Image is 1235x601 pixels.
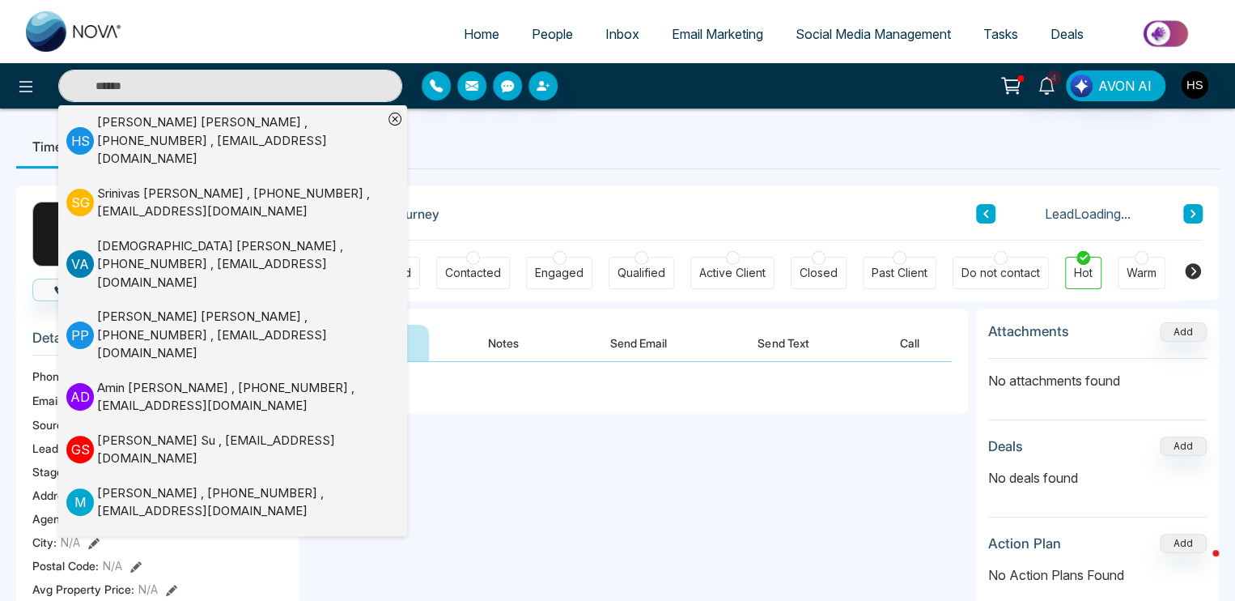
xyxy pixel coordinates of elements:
span: Social Media Management [796,26,951,42]
div: Do not contact [961,265,1040,281]
div: Closed [800,265,838,281]
p: G S [66,436,94,463]
div: Contacted [445,265,501,281]
span: Source: [32,416,73,433]
p: A D [66,383,94,411]
div: Srinivas [PERSON_NAME] , [PHONE_NUMBER] , [EMAIL_ADDRESS][DOMAIN_NAME] [97,185,383,221]
button: Add [1160,534,1207,553]
div: Past Client [872,265,927,281]
div: D [32,202,97,266]
h3: Action Plan [988,535,1061,552]
span: Phone: [32,368,69,385]
span: Inbox [605,26,639,42]
div: Hot [1074,265,1093,281]
div: Amin [PERSON_NAME] , [PHONE_NUMBER] , [EMAIL_ADDRESS][DOMAIN_NAME] [97,379,383,416]
span: Deals [1050,26,1084,42]
button: Add [1160,437,1207,456]
a: Email Marketing [656,19,779,49]
span: Agent: [32,510,67,527]
p: M [66,488,94,516]
a: 4 [1027,70,1066,99]
span: Postal Code : [32,557,99,574]
button: Call [868,325,952,361]
span: N/A [103,557,122,574]
iframe: Intercom live chat [1180,546,1219,585]
span: 4 [1046,70,1061,85]
span: People [532,26,573,42]
img: Lead Flow [1070,75,1093,97]
button: AVON AI [1066,70,1165,101]
p: P P [66,322,94,349]
a: Inbox [589,19,656,49]
span: Add [1160,324,1207,338]
a: Home [448,19,516,49]
h3: Deals [988,438,1023,454]
h3: Attachments [988,323,1069,339]
button: Notes [456,325,551,361]
div: Engaged [535,265,584,281]
div: [DEMOGRAPHIC_DATA] [PERSON_NAME] , [PHONE_NUMBER] , [EMAIL_ADDRESS][DOMAIN_NAME] [97,237,383,292]
span: N/A [138,581,158,598]
span: Address: [32,487,102,504]
button: Send Text [725,325,841,361]
a: Social Media Management [779,19,967,49]
span: Home [464,26,499,42]
div: [PERSON_NAME] [PERSON_NAME] , [PHONE_NUMBER] , [EMAIL_ADDRESS][DOMAIN_NAME] [97,113,383,168]
button: Add [1160,322,1207,342]
p: No Action Plans Found [988,565,1207,585]
div: [PERSON_NAME] , [PHONE_NUMBER] , [EMAIL_ADDRESS][DOMAIN_NAME] [97,484,383,521]
button: Call [32,279,111,301]
a: People [516,19,589,49]
p: S G [66,189,94,216]
div: Warm [1127,265,1156,281]
h3: Details [32,330,283,355]
span: Lead Type: [32,440,91,457]
span: Tasks [983,26,1018,42]
button: Send Email [578,325,699,361]
span: Avg Property Price : [32,581,134,598]
div: Qualified [617,265,665,281]
p: No attachments found [988,359,1207,390]
div: Loading... [324,378,952,398]
p: No deals found [988,468,1207,488]
span: Email Marketing [672,26,763,42]
span: Stage: [32,463,66,480]
a: Deals [1034,19,1100,49]
img: User Avatar [1181,71,1208,99]
span: N/A [61,534,80,551]
span: Email: [32,392,63,409]
li: Timeline [16,125,100,168]
span: Lead Loading... [1045,204,1131,224]
div: Active Client [699,265,766,281]
a: Tasks [967,19,1034,49]
div: [PERSON_NAME] [PERSON_NAME] , [PHONE_NUMBER] , [EMAIL_ADDRESS][DOMAIN_NAME] [97,308,383,363]
p: V A [66,250,94,278]
p: H S [66,127,94,155]
img: Market-place.gif [1108,15,1225,52]
span: AVON AI [1098,76,1152,96]
img: Nova CRM Logo [26,11,123,52]
div: [PERSON_NAME] Su , [EMAIL_ADDRESS][DOMAIN_NAME] [97,432,383,468]
span: City : [32,534,57,551]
